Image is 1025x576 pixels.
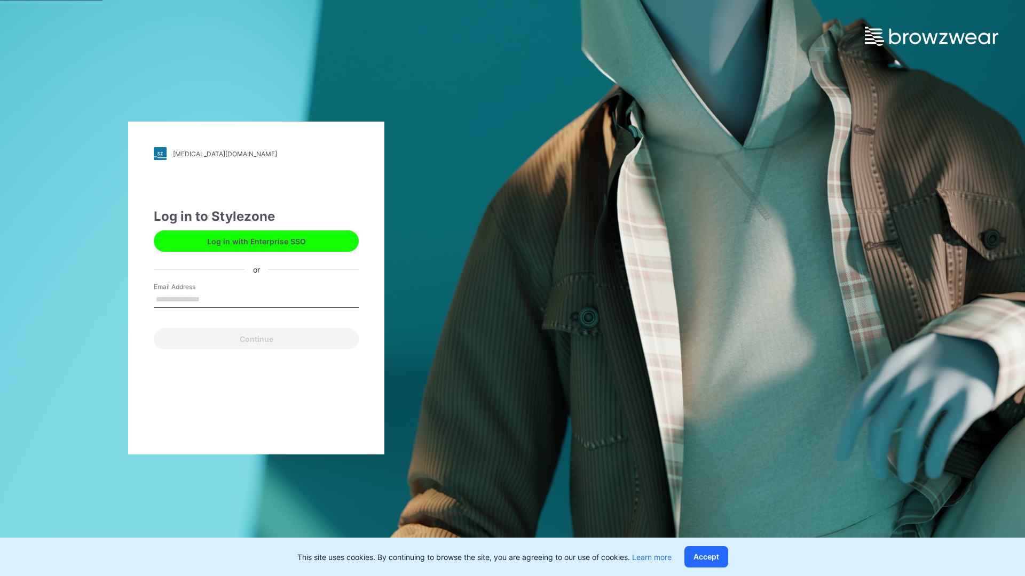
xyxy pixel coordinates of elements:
[865,27,998,46] img: browzwear-logo.e42bd6dac1945053ebaf764b6aa21510.svg
[154,147,167,160] img: stylezone-logo.562084cfcfab977791bfbf7441f1a819.svg
[297,551,672,563] p: This site uses cookies. By continuing to browse the site, you are agreeing to our use of cookies.
[173,150,277,158] div: [MEDICAL_DATA][DOMAIN_NAME]
[245,263,269,275] div: or
[154,147,359,160] a: [MEDICAL_DATA][DOMAIN_NAME]
[632,553,672,562] a: Learn more
[154,207,359,226] div: Log in to Stylezone
[154,230,359,252] button: Log in with Enterprise SSO
[154,282,228,292] label: Email Address
[684,546,728,567] button: Accept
